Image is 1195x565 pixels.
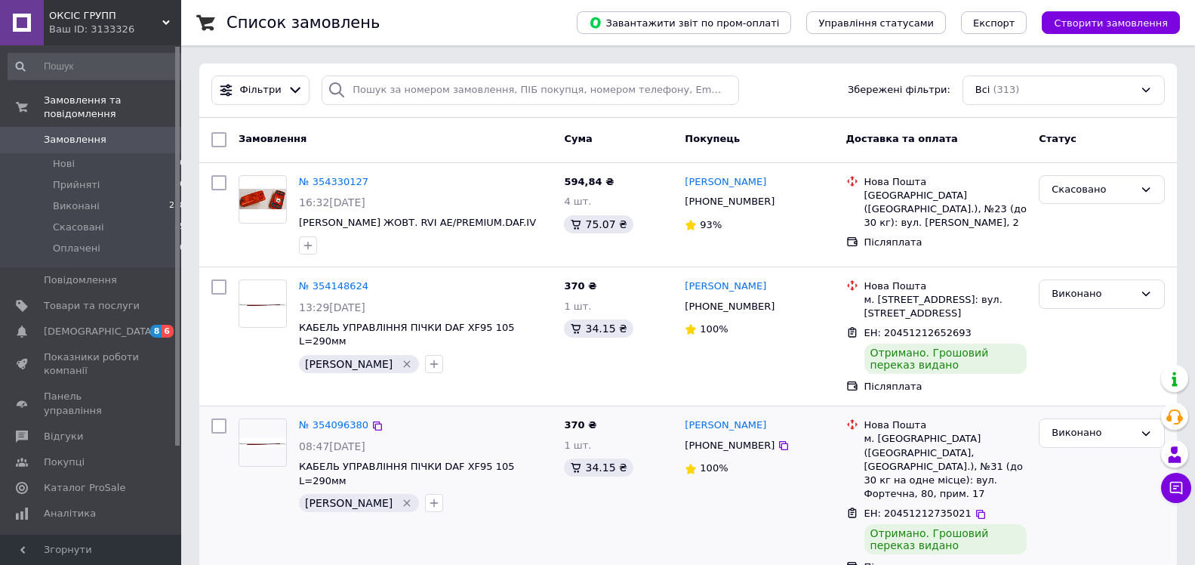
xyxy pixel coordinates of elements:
a: Фото товару [239,279,287,328]
button: Завантажити звіт по пром-оплаті [577,11,791,34]
div: 75.07 ₴ [564,215,633,233]
svg: Видалити мітку [401,497,413,509]
a: № 354148624 [299,280,368,292]
span: Виконані [53,199,100,213]
div: Нова Пошта [864,175,1027,189]
span: 6 [162,325,174,338]
a: Створити замовлення [1027,17,1180,28]
span: Панель управління [44,390,140,417]
span: Повідомлення [44,273,117,287]
div: м. [GEOGRAPHIC_DATA] ([GEOGRAPHIC_DATA], [GEOGRAPHIC_DATA].), №31 (до 30 кг на одне місце): вул. ... [864,432,1027,501]
span: 0 [180,242,185,255]
span: Прийняті [53,178,100,192]
span: Товари та послуги [44,299,140,313]
span: 0 [180,157,185,171]
div: 34.15 ₴ [564,458,633,477]
span: Аналітика [44,507,96,520]
span: 1 шт. [564,440,591,451]
a: [PERSON_NAME] [685,418,766,433]
span: 370 ₴ [564,280,596,292]
button: Експорт [961,11,1027,34]
span: Завантажити звіт по пром-оплаті [589,16,779,29]
span: Фільтри [240,83,282,97]
img: Фото товару [239,299,286,308]
span: 08:47[DATE] [299,440,365,452]
input: Пошук [8,53,186,80]
span: Управління сайтом [44,533,140,560]
div: Нова Пошта [864,418,1027,432]
img: Фото товару [239,189,286,209]
input: Пошук за номером замовлення, ПІБ покупця, номером телефону, Email, номером накладної [322,76,738,105]
button: Чат з покупцем [1161,473,1191,503]
span: Скасовані [53,221,104,234]
span: 370 ₴ [564,419,596,431]
span: 1 шт. [564,301,591,312]
span: Відгуки [44,430,83,443]
div: м. [STREET_ADDRESS]: вул. [STREET_ADDRESS] [864,293,1027,320]
div: Отримано. Грошовий переказ видано [864,344,1027,374]
div: [PHONE_NUMBER] [682,436,778,455]
div: [PHONE_NUMBER] [682,297,778,316]
a: КАБЕЛЬ УПРАВЛІННЯ ПІЧКИ DAF XF95 105 L=290мм [299,461,515,486]
span: Покупці [44,455,85,469]
span: 55 [174,221,185,234]
span: Експорт [973,17,1015,29]
span: 258 [169,199,185,213]
a: № 354330127 [299,176,368,187]
h1: Список замовлень [226,14,380,32]
span: [DEMOGRAPHIC_DATA] [44,325,156,338]
span: Оплачені [53,242,100,255]
button: Управління статусами [806,11,946,34]
span: Всі [975,83,990,97]
img: Фото товару [239,438,286,447]
span: 594,84 ₴ [564,176,614,187]
div: Нова Пошта [864,279,1027,293]
span: Показники роботи компанії [44,350,140,378]
a: [PERSON_NAME] [685,175,766,190]
div: Виконано [1052,286,1134,302]
a: КАБЕЛЬ УПРАВЛІННЯ ПІЧКИ DAF XF95 105 L=290мм [299,322,515,347]
span: 13:29[DATE] [299,301,365,313]
span: (313) [993,84,1019,95]
a: № 354096380 [299,419,368,431]
span: [PERSON_NAME] [305,358,393,370]
div: Скасовано [1052,182,1134,198]
div: [PHONE_NUMBER] [682,192,778,211]
span: 4 шт. [564,196,591,207]
div: 34.15 ₴ [564,320,633,338]
span: Нові [53,157,75,171]
span: Доставка та оплата [846,133,958,144]
span: Статус [1039,133,1076,144]
span: Створити замовлення [1054,17,1168,29]
span: [PERSON_NAME] [305,497,393,509]
span: 16:32[DATE] [299,196,365,208]
div: Виконано [1052,425,1134,441]
button: Створити замовлення [1042,11,1180,34]
div: [GEOGRAPHIC_DATA] ([GEOGRAPHIC_DATA].), №23 (до 30 кг): вул. [PERSON_NAME], 2 [864,189,1027,230]
span: Покупець [685,133,740,144]
span: Замовлення [239,133,306,144]
a: [PERSON_NAME] ЖОВТ. RVI AE/PREMIUM.DAF.IV [299,217,536,228]
div: Ваш ID: 3133326 [49,23,181,36]
span: 0 [180,178,185,192]
span: Каталог ProSale [44,481,125,495]
span: Замовлення [44,133,106,147]
span: Cума [564,133,592,144]
svg: Видалити мітку [401,358,413,370]
span: 8 [150,325,162,338]
span: ЕН: 20451212735021 [864,508,972,519]
span: Збережені фільтри: [848,83,950,97]
span: Замовлення та повідомлення [44,94,181,121]
a: Фото товару [239,418,287,467]
div: Отримано. Грошовий переказ видано [864,524,1027,554]
span: 100% [700,462,728,474]
span: ОКСІС ГРУПП [49,9,162,23]
div: Післяплата [864,380,1027,394]
span: 100% [700,323,728,335]
span: 93% [700,219,722,230]
span: ЕН: 20451212652693 [864,327,972,338]
div: Післяплата [864,236,1027,249]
